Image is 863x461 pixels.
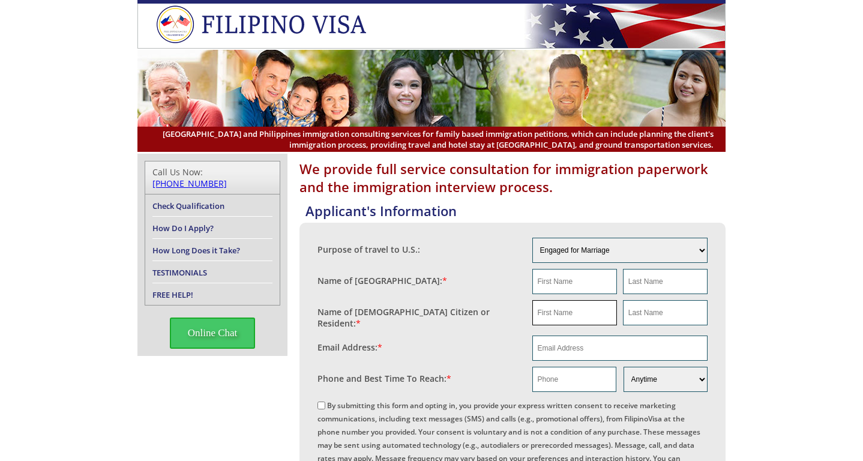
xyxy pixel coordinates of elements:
select: Phone and Best Reach Time are required. [624,367,708,392]
input: Phone [532,367,616,392]
label: Name of [DEMOGRAPHIC_DATA] Citizen or Resident: [317,306,520,329]
input: First Name [532,300,617,325]
label: Email Address: [317,342,382,353]
a: Check Qualification [152,200,224,211]
h4: Applicant's Information [305,202,726,220]
span: Online Chat [170,318,256,349]
input: By submitting this form and opting in, you provide your express written consent to receive market... [317,402,325,409]
a: FREE HELP! [152,289,193,300]
div: Call Us Now: [152,166,272,189]
label: Name of [GEOGRAPHIC_DATA]: [317,275,447,286]
input: Email Address [532,336,708,361]
h1: We provide full service consultation for immigration paperwork and the immigration interview proc... [299,160,726,196]
label: Phone and Best Time To Reach: [317,373,451,384]
input: Last Name [623,269,708,294]
a: [PHONE_NUMBER] [152,178,227,189]
a: How Long Does it Take? [152,245,240,256]
input: First Name [532,269,617,294]
label: Purpose of travel to U.S.: [317,244,420,255]
input: Last Name [623,300,708,325]
span: [GEOGRAPHIC_DATA] and Philippines immigration consulting services for family based immigration pe... [149,128,714,150]
a: How Do I Apply? [152,223,214,234]
a: TESTIMONIALS [152,267,207,278]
